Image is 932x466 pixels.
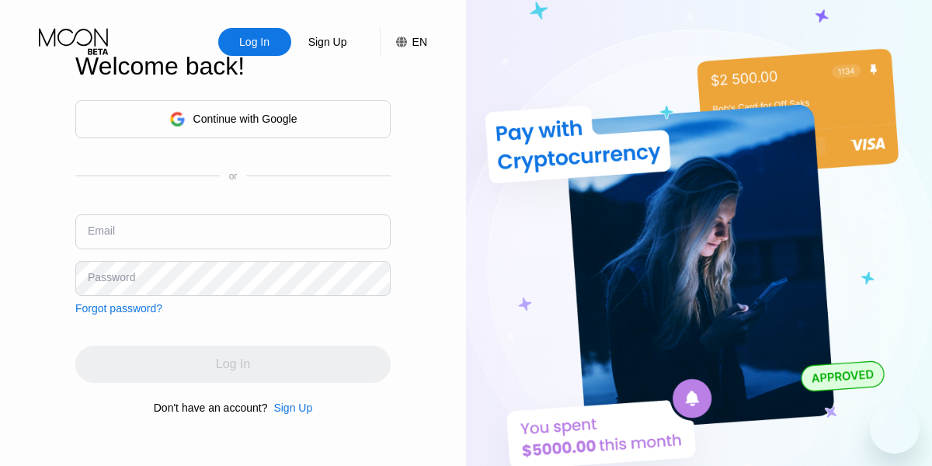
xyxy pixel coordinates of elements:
div: Password [88,271,135,283]
div: Continue with Google [193,113,297,125]
div: or [229,171,238,182]
div: EN [412,36,427,48]
div: Welcome back! [75,52,391,81]
div: EN [380,28,427,56]
div: Forgot password? [75,302,162,315]
iframe: Button to launch messaging window [870,404,920,454]
div: Sign Up [267,402,312,414]
div: Email [88,224,115,237]
div: Sign Up [273,402,312,414]
div: Sign Up [291,28,364,56]
div: Continue with Google [75,100,391,138]
div: Log In [238,34,271,50]
div: Sign Up [307,34,349,50]
div: Log In [218,28,291,56]
div: Don't have an account? [154,402,268,414]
